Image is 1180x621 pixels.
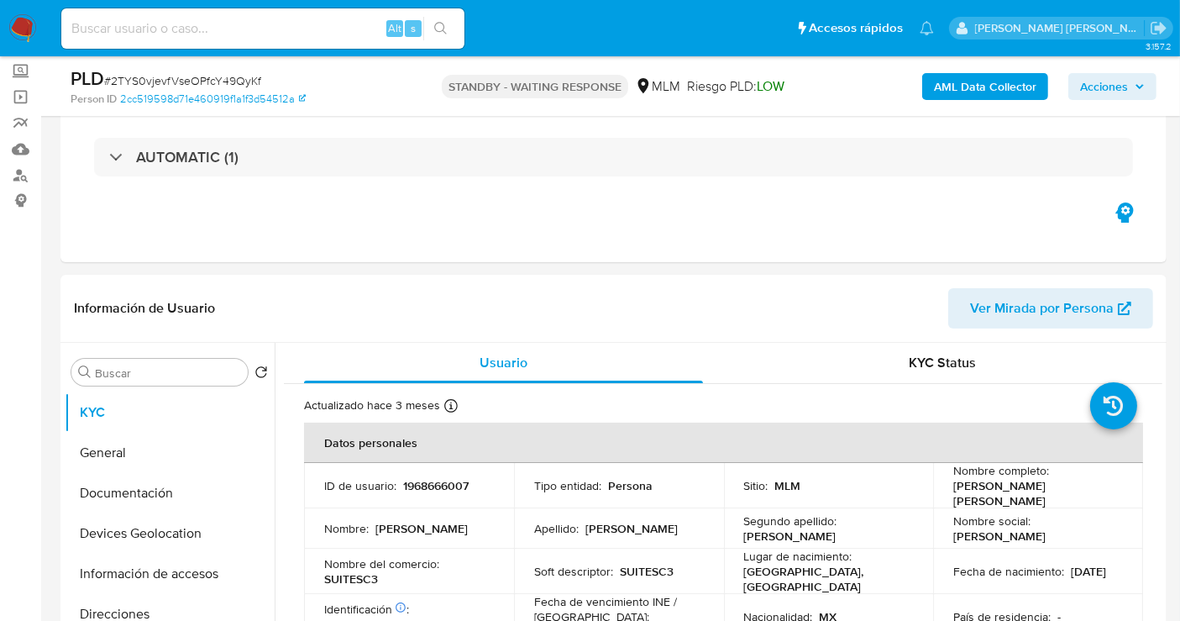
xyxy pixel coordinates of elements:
[78,366,92,379] button: Buscar
[1146,39,1172,53] span: 3.157.2
[375,521,468,536] p: [PERSON_NAME]
[403,478,469,493] p: 1968666007
[423,17,458,40] button: search-icon
[922,73,1048,100] button: AML Data Collector
[95,366,241,381] input: Buscar
[74,300,215,317] h1: Información de Usuario
[65,554,275,594] button: Información de accesos
[411,20,416,36] span: s
[104,72,261,89] span: # 2TYS0vjevfVseOPfcY49QyKf
[61,18,464,39] input: Buscar usuario o caso...
[744,564,907,594] p: [GEOGRAPHIC_DATA], [GEOGRAPHIC_DATA]
[1150,19,1167,37] a: Salir
[324,571,378,587] p: SUITESC3
[775,478,801,493] p: MLM
[910,353,977,372] span: KYC Status
[324,521,369,536] p: Nombre :
[744,513,837,529] p: Segundo apellido :
[920,21,934,35] a: Notificaciones
[948,288,1153,329] button: Ver Mirada por Persona
[65,513,275,554] button: Devices Geolocation
[757,76,784,96] span: LOW
[744,478,768,493] p: Sitio :
[324,478,396,493] p: ID de usuario :
[608,478,653,493] p: Persona
[1071,564,1106,579] p: [DATE]
[65,392,275,433] button: KYC
[934,73,1036,100] b: AML Data Collector
[120,92,306,107] a: 2cc519598d71e460919f1a1f3d54512a
[534,478,601,493] p: Tipo entidad :
[71,92,117,107] b: Person ID
[480,353,527,372] span: Usuario
[71,65,104,92] b: PLD
[1080,73,1128,100] span: Acciones
[953,513,1031,529] p: Nombre social :
[744,549,852,564] p: Lugar de nacimiento :
[324,602,409,617] p: Identificación :
[65,433,275,473] button: General
[953,478,1116,508] p: [PERSON_NAME] [PERSON_NAME]
[442,75,628,98] p: STANDBY - WAITING RESPONSE
[254,366,268,384] button: Volver al orden por defecto
[809,19,903,37] span: Accesos rápidos
[585,521,678,536] p: [PERSON_NAME]
[953,564,1064,579] p: Fecha de nacimiento :
[975,20,1145,36] p: nancy.sanchezgarcia@mercadolibre.com.mx
[953,463,1049,478] p: Nombre completo :
[136,148,239,166] h3: AUTOMATIC (1)
[304,423,1143,463] th: Datos personales
[534,521,579,536] p: Apellido :
[65,473,275,513] button: Documentación
[324,556,439,571] p: Nombre del comercio :
[635,77,680,96] div: MLM
[687,77,784,96] span: Riesgo PLD:
[94,138,1133,176] div: AUTOMATIC (1)
[620,564,674,579] p: SUITESC3
[1068,73,1156,100] button: Acciones
[304,397,440,413] p: Actualizado hace 3 meses
[534,564,613,579] p: Soft descriptor :
[953,529,1046,544] p: [PERSON_NAME]
[744,529,836,544] p: [PERSON_NAME]
[970,288,1114,329] span: Ver Mirada por Persona
[388,20,401,36] span: Alt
